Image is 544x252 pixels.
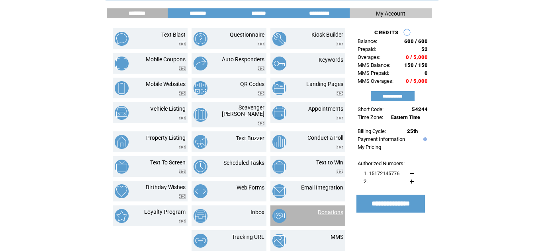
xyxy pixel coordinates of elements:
[115,184,129,198] img: birthday-wishes.png
[179,145,186,149] img: video.png
[358,38,377,44] span: Balance:
[232,234,264,240] a: Tracking URL
[316,159,343,166] a: Text to Win
[194,108,207,122] img: scavenger-hunt.png
[358,106,384,112] span: Short Code:
[150,105,186,112] a: Vehicle Listing
[358,62,390,68] span: MMS Balance:
[236,135,264,141] a: Text Buzzer
[358,78,393,84] span: MMS Overages:
[194,57,207,70] img: auto-responders.png
[407,128,418,134] span: 25th
[144,209,186,215] a: Loyalty Program
[337,170,343,174] img: video.png
[308,105,343,112] a: Appointments
[240,81,264,87] a: QR Codes
[150,159,186,166] a: Text To Screen
[179,116,186,120] img: video.png
[364,178,368,184] span: 2.
[311,31,343,38] a: Kiosk Builder
[115,81,129,95] img: mobile-websites.png
[146,135,186,141] a: Property Listing
[179,91,186,96] img: video.png
[301,184,343,191] a: Email Integration
[272,160,286,174] img: text-to-win.png
[237,184,264,191] a: Web Forms
[404,62,428,68] span: 150 / 150
[358,160,405,166] span: Authorized Numbers:
[358,46,376,52] span: Prepaid:
[250,209,264,215] a: Inbox
[318,209,343,215] a: Donations
[115,135,129,149] img: property-listing.png
[258,91,264,96] img: video.png
[115,160,129,174] img: text-to-screen.png
[146,184,186,190] a: Birthday Wishes
[337,42,343,46] img: video.png
[223,160,264,166] a: Scheduled Tasks
[306,81,343,87] a: Landing Pages
[358,128,386,134] span: Billing Cycle:
[358,144,381,150] a: My Pricing
[115,57,129,70] img: mobile-coupons.png
[337,91,343,96] img: video.png
[146,56,186,63] a: Mobile Coupons
[331,234,343,240] a: MMS
[272,184,286,198] img: email-integration.png
[412,106,428,112] span: 54244
[179,42,186,46] img: video.png
[374,29,399,35] span: CREDITS
[258,42,264,46] img: video.png
[406,78,428,84] span: 0 / 5,000
[364,170,399,176] span: 1. 15172145776
[421,46,428,52] span: 52
[272,135,286,149] img: conduct-a-poll.png
[319,57,343,63] a: Keywords
[230,31,264,38] a: Questionnaire
[194,160,207,174] img: scheduled-tasks.png
[115,209,129,223] img: loyalty-program.png
[404,38,428,44] span: 600 / 600
[337,145,343,149] img: video.png
[194,184,207,198] img: web-forms.png
[222,56,264,63] a: Auto Responders
[146,81,186,87] a: Mobile Websites
[258,66,264,71] img: video.png
[425,70,428,76] span: 0
[272,106,286,120] img: appointments.png
[179,194,186,199] img: video.png
[421,137,427,141] img: help.gif
[376,10,405,17] span: My Account
[115,106,129,120] img: vehicle-listing.png
[258,121,264,125] img: video.png
[194,135,207,149] img: text-buzzer.png
[358,136,405,142] a: Payment Information
[194,81,207,95] img: qr-codes.png
[272,234,286,248] img: mms.png
[358,54,380,60] span: Overages:
[161,31,186,38] a: Text Blast
[179,66,186,71] img: video.png
[272,57,286,70] img: keywords.png
[272,32,286,46] img: kiosk-builder.png
[272,209,286,223] img: donations.png
[179,170,186,174] img: video.png
[337,116,343,120] img: video.png
[194,32,207,46] img: questionnaire.png
[391,115,420,120] span: Eastern Time
[115,32,129,46] img: text-blast.png
[222,104,264,117] a: Scavenger [PERSON_NAME]
[179,219,186,223] img: video.png
[358,114,383,120] span: Time Zone:
[194,234,207,248] img: tracking-url.png
[406,54,428,60] span: 0 / 5,000
[307,135,343,141] a: Conduct a Poll
[194,209,207,223] img: inbox.png
[272,81,286,95] img: landing-pages.png
[358,70,389,76] span: MMS Prepaid:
